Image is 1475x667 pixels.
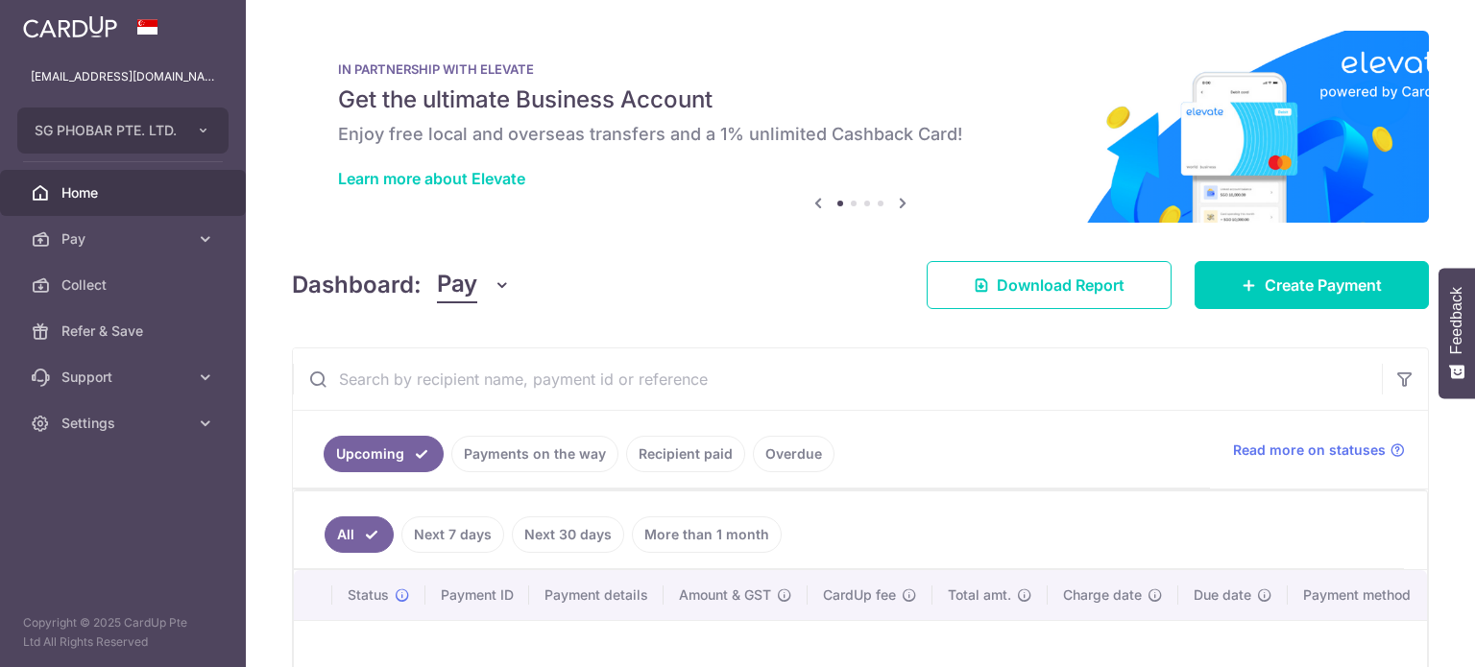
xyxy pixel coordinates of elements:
[1063,585,1142,605] span: Charge date
[348,585,389,605] span: Status
[451,436,618,472] a: Payments on the way
[338,169,525,188] a: Learn more about Elevate
[338,84,1383,115] h5: Get the ultimate Business Account
[1288,570,1434,620] th: Payment method
[401,516,504,553] a: Next 7 days
[325,516,394,553] a: All
[338,123,1383,146] h6: Enjoy free local and overseas transfers and a 1% unlimited Cashback Card!
[61,322,188,341] span: Refer & Save
[1195,261,1429,309] a: Create Payment
[437,267,511,303] button: Pay
[425,570,529,620] th: Payment ID
[1265,274,1382,297] span: Create Payment
[948,585,1011,605] span: Total amt.
[753,436,834,472] a: Overdue
[997,274,1124,297] span: Download Report
[35,121,177,140] span: SG PHOBAR PTE. LTD.
[1448,287,1465,354] span: Feedback
[61,183,188,202] span: Home
[17,107,229,154] button: SG PHOBAR PTE. LTD.
[23,15,117,38] img: CardUp
[823,585,896,605] span: CardUp fee
[1233,441,1386,460] span: Read more on statuses
[927,261,1172,309] a: Download Report
[529,570,664,620] th: Payment details
[292,31,1429,223] img: Renovation banner
[512,516,624,553] a: Next 30 days
[292,268,422,302] h4: Dashboard:
[324,436,444,472] a: Upcoming
[61,368,188,387] span: Support
[626,436,745,472] a: Recipient paid
[437,267,477,303] span: Pay
[31,67,215,86] p: [EMAIL_ADDRESS][DOMAIN_NAME]
[1439,268,1475,398] button: Feedback - Show survey
[61,414,188,433] span: Settings
[293,348,1382,410] input: Search by recipient name, payment id or reference
[1194,585,1251,605] span: Due date
[338,61,1383,77] p: IN PARTNERSHIP WITH ELEVATE
[1233,441,1405,460] a: Read more on statuses
[679,585,771,605] span: Amount & GST
[632,516,782,553] a: More than 1 month
[61,229,188,249] span: Pay
[61,275,188,295] span: Collect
